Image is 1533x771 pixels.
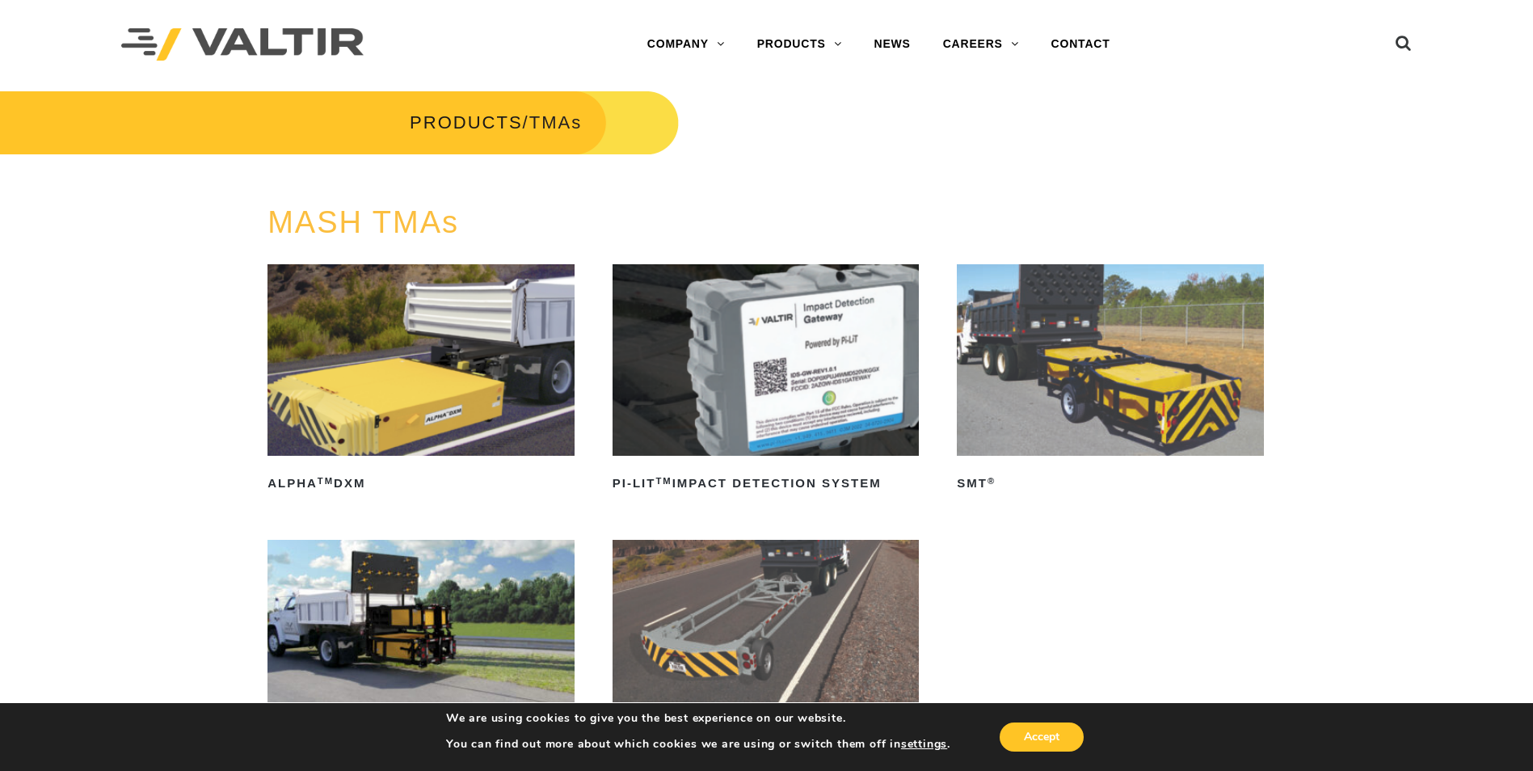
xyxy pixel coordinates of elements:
[988,476,996,486] sup: ®
[410,112,522,133] a: PRODUCTS
[267,205,459,239] a: MASH TMAs
[927,28,1035,61] a: CAREERS
[121,28,364,61] img: Valtir
[529,112,582,133] span: TMAs
[1000,723,1084,752] button: Accept
[267,470,575,496] h2: ALPHA DXM
[741,28,858,61] a: PRODUCTS
[901,737,947,752] button: settings
[267,264,575,496] a: ALPHATMDXM
[957,470,1264,496] h2: SMT
[446,711,950,726] p: We are using cookies to give you the best experience on our website.
[318,476,334,486] sup: TM
[446,737,950,752] p: You can find out more about which cookies we are using or switch them off in .
[631,28,741,61] a: COMPANY
[858,28,927,61] a: NEWS
[957,264,1264,496] a: SMT®
[1035,28,1127,61] a: CONTACT
[613,264,920,496] a: PI-LITTMImpact Detection System
[613,470,920,496] h2: PI-LIT Impact Detection System
[655,476,672,486] sup: TM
